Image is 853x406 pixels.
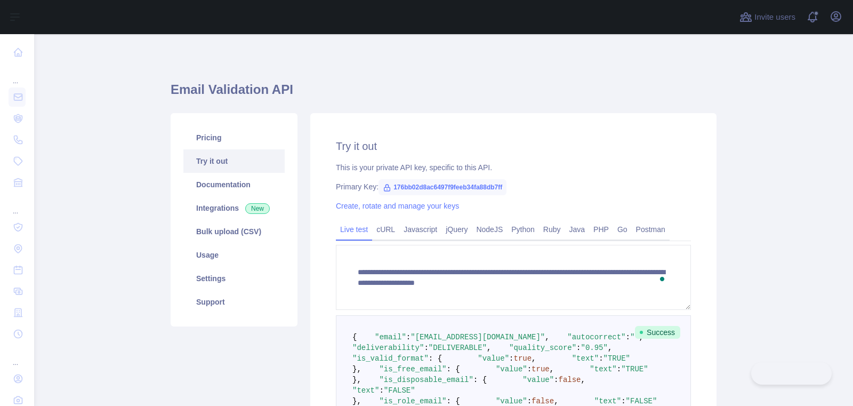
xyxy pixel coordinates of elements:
[594,397,621,405] span: "text"
[509,354,513,363] span: :
[626,333,630,341] span: :
[379,365,446,373] span: "is_free_email"
[632,221,670,238] a: Postman
[336,139,691,154] h2: Try it out
[754,11,795,23] span: Invite users
[183,173,285,196] a: Documentation
[613,221,632,238] a: Go
[626,397,657,405] span: "FALSE"
[527,365,532,373] span: :
[399,221,441,238] a: Javascript
[352,376,361,384] span: },
[406,333,411,341] span: :
[509,344,576,352] span: "quality_score"
[336,221,372,238] a: Live test
[581,376,585,384] span: ,
[183,149,285,173] a: Try it out
[554,397,558,405] span: ,
[183,290,285,314] a: Support
[539,221,565,238] a: Ruby
[532,397,554,405] span: false
[507,221,539,238] a: Python
[379,386,383,395] span: :
[473,376,487,384] span: : {
[550,365,554,373] span: ,
[446,397,460,405] span: : {
[545,333,549,341] span: ,
[572,354,599,363] span: "text"
[737,9,798,26] button: Invite users
[183,243,285,267] a: Usage
[559,376,581,384] span: false
[441,221,472,238] a: jQuery
[183,267,285,290] a: Settings
[9,346,26,367] div: ...
[576,344,581,352] span: :
[183,196,285,220] a: Integrations New
[245,203,270,214] span: New
[9,194,26,216] div: ...
[171,81,717,107] h1: Email Validation API
[590,365,616,373] span: "text"
[379,376,473,384] span: "is_disposable_email"
[336,245,691,310] textarea: To enrich screen reader interactions, please activate Accessibility in Grammarly extension settings
[352,386,379,395] span: "text"
[472,221,507,238] a: NodeJS
[589,221,613,238] a: PHP
[513,354,532,363] span: true
[336,202,459,210] a: Create, rotate and manage your keys
[496,365,527,373] span: "value"
[617,365,621,373] span: :
[608,344,612,352] span: ,
[567,333,625,341] span: "autocorrect"
[375,333,406,341] span: "email"
[424,344,428,352] span: :
[532,354,536,363] span: ,
[487,344,491,352] span: ,
[384,386,415,395] span: "FALSE"
[336,162,691,173] div: This is your private API key, specific to this API.
[352,365,361,373] span: },
[581,344,608,352] span: "0.95"
[527,397,532,405] span: :
[621,365,648,373] span: "TRUE"
[751,362,832,385] iframe: Toggle Customer Support
[599,354,603,363] span: :
[429,354,442,363] span: : {
[478,354,509,363] span: "value"
[336,181,691,192] div: Primary Key:
[496,397,527,405] span: "value"
[372,221,399,238] a: cURL
[429,344,487,352] span: "DELIVERABLE"
[554,376,558,384] span: :
[446,365,460,373] span: : {
[565,221,590,238] a: Java
[379,397,446,405] span: "is_role_email"
[352,397,361,405] span: },
[411,333,545,341] span: "[EMAIL_ADDRESS][DOMAIN_NAME]"
[522,376,554,384] span: "value"
[635,326,680,339] span: Success
[379,179,506,195] span: 176bb02d8ac6497f9feeb34fa88db7ff
[183,126,285,149] a: Pricing
[183,220,285,243] a: Bulk upload (CSV)
[352,344,424,352] span: "deliverability"
[532,365,550,373] span: true
[621,397,625,405] span: :
[352,354,429,363] span: "is_valid_format"
[630,333,639,341] span: ""
[603,354,630,363] span: "TRUE"
[9,64,26,85] div: ...
[352,333,357,341] span: {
